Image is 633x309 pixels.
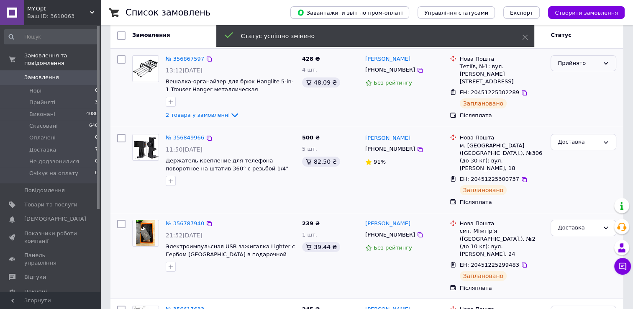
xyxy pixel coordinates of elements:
span: 11:50[DATE] [166,146,202,153]
a: [PERSON_NAME] [365,220,410,228]
span: 13:12[DATE] [166,67,202,74]
button: Експорт [503,6,540,19]
a: Фото товару [132,220,159,247]
span: Покупці [24,288,47,296]
a: [PERSON_NAME] [365,134,410,142]
div: Доставка [558,224,599,232]
span: 500 ₴ [302,134,320,141]
a: Вешалка-органайзер для брюк Hanglite 5-in-1 Trouser Hanger металлическая [166,78,293,93]
span: 2 товара у замовленні [166,112,230,118]
div: Доставка [558,138,599,147]
span: Експорт [510,10,533,16]
span: Без рейтингу [374,245,412,251]
span: [PHONE_NUMBER] [365,67,415,73]
div: Післяплата [460,284,544,292]
div: Заплановано [460,185,507,195]
span: Замовлення [24,74,59,81]
img: Фото товару [136,220,156,246]
span: Скасовані [29,122,58,130]
span: Нові [29,87,41,95]
span: Очікує на оплату [29,170,78,177]
span: 0 [95,87,98,95]
span: Без рейтингу [374,80,412,86]
button: Завантажити звіт по пром-оплаті [290,6,409,19]
span: ЕН: 20451225300737 [460,176,519,182]
button: Управління статусами [418,6,495,19]
span: [PHONE_NUMBER] [365,232,415,238]
img: Фото товару [133,56,159,82]
a: Створити замовлення [540,9,625,15]
span: Управління статусами [424,10,488,16]
span: Замовлення та повідомлення [24,52,100,67]
div: Прийнято [558,59,599,68]
span: 4 шт. [302,67,317,73]
div: м. [GEOGRAPHIC_DATA] ([GEOGRAPHIC_DATA].), №306 (до 30 кг): вул. [PERSON_NAME], 18 [460,142,544,173]
span: 5 шт. [302,146,317,152]
div: Тетіїв, №1: вул. [PERSON_NAME][STREET_ADDRESS] [460,63,544,86]
span: [PHONE_NUMBER] [365,146,415,152]
span: 0 [95,134,98,142]
div: Післяплата [460,112,544,119]
a: Электроимпульсная USB зажигалка Lighter с Гербом [GEOGRAPHIC_DATA] в подарочной упаковке [166,243,295,265]
div: 48.09 ₴ [302,77,340,88]
a: Держатель крепление для телефона поворотное на штатив 360° с резьбой 1/4" [166,157,288,172]
img: Фото товару [133,134,159,160]
span: 0 [95,170,98,177]
span: 21:52[DATE] [166,232,202,239]
span: Виконані [29,111,55,118]
div: Нова Пошта [460,220,544,227]
div: Нова Пошта [460,134,544,142]
div: Заплановано [460,271,507,281]
a: 2 товара у замовленні [166,112,240,118]
div: Заплановано [460,98,507,108]
span: Не додзвонилися [29,158,79,165]
span: 7 [95,146,98,154]
div: смт. Міжгір'я ([GEOGRAPHIC_DATA].), №2 (до 10 кг): вул. [PERSON_NAME], 24 [460,227,544,258]
span: Доставка [29,146,56,154]
div: Ваш ID: 3610063 [27,13,100,20]
a: № 356787940 [166,220,204,227]
span: Прийняті [29,99,55,106]
span: 0 [95,158,98,165]
span: 428 ₴ [302,56,320,62]
span: 640 [89,122,98,130]
span: ЕН: 20451225299483 [460,262,519,268]
span: ЕН: 20451225302289 [460,89,519,95]
div: 82.50 ₴ [302,157,340,167]
a: Фото товару [132,55,159,82]
span: Відгуки [24,273,46,281]
span: Повідомлення [24,187,65,194]
button: Чат з покупцем [614,258,631,275]
span: MY.Opt [27,5,90,13]
span: Товари та послуги [24,201,77,209]
a: № 356867597 [166,56,204,62]
span: 239 ₴ [302,220,320,227]
span: 3 [95,99,98,106]
div: Післяплата [460,198,544,206]
a: Фото товару [132,134,159,161]
span: Показники роботи компанії [24,230,77,245]
span: Замовлення [132,32,170,38]
input: Пошук [4,29,99,44]
span: Статус [551,32,571,38]
span: Оплачені [29,134,56,142]
span: 1 шт. [302,232,317,238]
div: Нова Пошта [460,55,544,63]
div: 39.44 ₴ [302,242,340,252]
h1: Список замовлень [126,8,210,18]
span: Створити замовлення [555,10,618,16]
span: Завантажити звіт по пром-оплаті [297,9,402,16]
div: Статус успішно змінено [241,32,501,40]
a: № 356849966 [166,134,204,141]
a: [PERSON_NAME] [365,55,410,63]
span: 4080 [86,111,98,118]
button: Створити замовлення [548,6,625,19]
span: Панель управління [24,252,77,267]
span: 91% [374,159,386,165]
span: [DEMOGRAPHIC_DATA] [24,215,86,223]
